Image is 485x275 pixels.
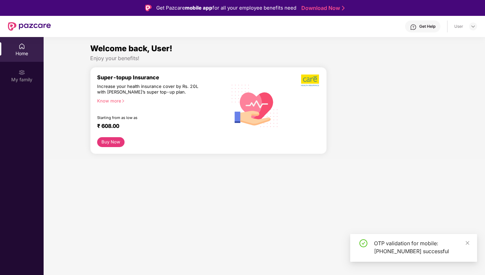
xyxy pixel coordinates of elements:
[8,22,51,31] img: New Pazcare Logo
[19,69,25,76] img: svg+xml;base64,PHN2ZyB3aWR0aD0iMjAiIGhlaWdodD0iMjAiIHZpZXdCb3g9IjAgMCAyMCAyMCIgZmlsbD0ibm9uZSIgeG...
[97,74,227,81] div: Super-topup Insurance
[470,24,476,29] img: svg+xml;base64,PHN2ZyBpZD0iRHJvcGRvd24tMzJ4MzIiIHhtbG5zPSJodHRwOi8vd3d3LnczLm9yZy8yMDAwL3N2ZyIgd2...
[97,84,199,95] div: Increase your health insurance cover by Rs. 20L with [PERSON_NAME]’s super top-up plan.
[227,77,283,134] img: svg+xml;base64,PHN2ZyB4bWxucz0iaHR0cDovL3d3dy53My5vcmcvMjAwMC9zdmciIHhtbG5zOnhsaW5rPSJodHRwOi8vd3...
[374,239,469,255] div: OTP validation for mobile: [PHONE_NUMBER] successful
[465,241,470,245] span: close
[301,5,343,12] a: Download Now
[185,5,212,11] strong: mobile app
[19,43,25,50] img: svg+xml;base64,PHN2ZyBpZD0iSG9tZSIgeG1sbnM9Imh0dHA6Ly93d3cudzMub3JnLzIwMDAvc3ZnIiB3aWR0aD0iMjAiIG...
[156,4,296,12] div: Get Pazcare for all your employee benefits need
[359,239,367,247] span: check-circle
[90,44,172,53] span: Welcome back, User!
[90,55,438,62] div: Enjoy your benefits!
[97,123,220,131] div: ₹ 608.00
[97,137,125,147] button: Buy Now
[410,24,417,30] img: svg+xml;base64,PHN2ZyBpZD0iSGVscC0zMngzMiIgeG1sbnM9Imh0dHA6Ly93d3cudzMub3JnLzIwMDAvc3ZnIiB3aWR0aD...
[342,5,345,12] img: Stroke
[121,99,125,103] span: right
[97,98,223,103] div: Know more
[145,5,152,11] img: Logo
[301,74,320,87] img: b5dec4f62d2307b9de63beb79f102df3.png
[419,24,435,29] div: Get Help
[97,115,199,120] div: Starting from as low as
[454,24,463,29] div: User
